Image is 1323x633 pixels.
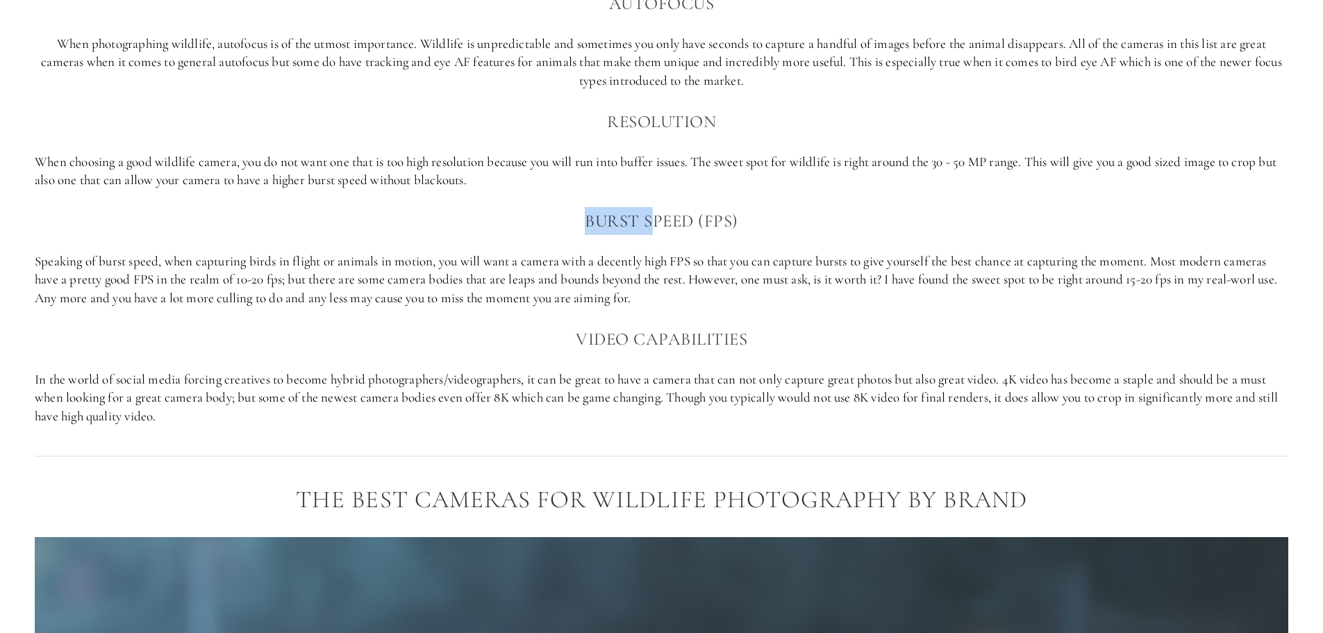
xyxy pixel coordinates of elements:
[35,108,1288,135] h3: Resolution
[35,35,1288,90] p: When photographing wildlife, autofocus is of the utmost importance. Wildlife is unpredictable and...
[35,252,1288,308] p: Speaking of burst speed, when capturing birds in flight or animals in motion, you will want a cam...
[35,325,1288,353] h3: Video capabilities
[35,486,1288,513] h2: The Best Cameras for Wildlife Photography by Brand
[35,207,1288,235] h3: Burst Speed (FPS)
[35,370,1288,426] p: In the world of social media forcing creatives to become hybrid photographers/videographers, it c...
[35,153,1288,190] p: When choosing a good wildlife camera, you do not want one that is too high resolution because you...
